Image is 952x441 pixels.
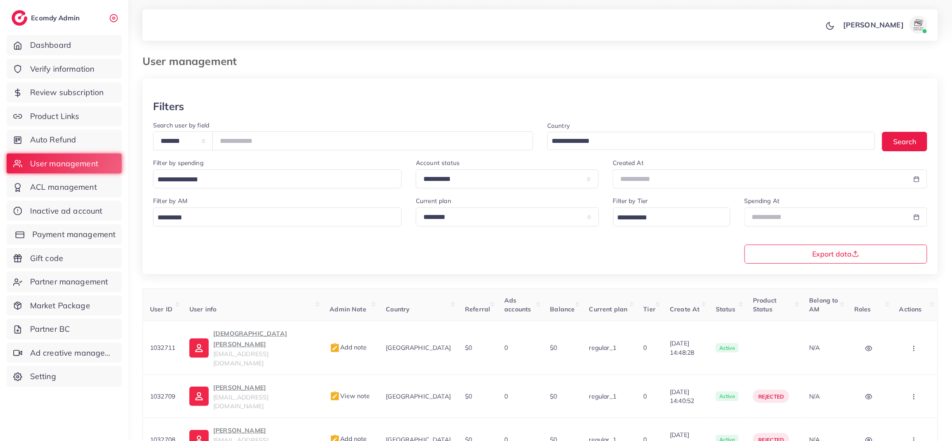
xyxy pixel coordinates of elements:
[330,305,366,313] span: Admin Note
[153,121,209,130] label: Search user by field
[745,245,928,264] button: Export data
[547,121,570,130] label: Country
[745,196,780,205] label: Spending At
[330,391,340,402] img: admin_note.cdd0b510.svg
[30,181,97,193] span: ACL management
[416,158,460,167] label: Account status
[809,344,820,352] span: N/A
[189,328,315,368] a: [DEMOGRAPHIC_DATA][PERSON_NAME][EMAIL_ADDRESS][DOMAIN_NAME]
[589,392,616,400] span: regular_1
[813,250,859,257] span: Export data
[613,196,648,205] label: Filter by Tier
[644,305,656,313] span: Tier
[809,296,838,313] span: Belong to AM
[330,343,340,353] img: admin_note.cdd0b510.svg
[716,305,735,313] span: Status
[189,338,209,358] img: ic-user-info.36bf1079.svg
[30,276,108,288] span: Partner management
[7,59,122,79] a: Verify information
[716,391,739,401] span: active
[7,319,122,339] a: Partner BC
[386,344,451,352] span: [GEOGRAPHIC_DATA]
[12,10,27,26] img: logo
[30,347,115,359] span: Ad creative management
[550,392,557,400] span: $0
[504,392,508,400] span: 0
[142,55,244,68] h3: User management
[589,344,616,352] span: regular_1
[550,344,557,352] span: $0
[153,100,184,113] h3: Filters
[189,382,315,411] a: [PERSON_NAME][EMAIL_ADDRESS][DOMAIN_NAME]
[465,392,472,400] span: $0
[154,173,390,187] input: Search for option
[32,229,116,240] span: Payment management
[670,339,702,357] span: [DATE] 14:48:28
[899,305,922,313] span: Actions
[386,392,451,400] span: [GEOGRAPHIC_DATA]
[910,16,927,34] img: avatar
[614,211,719,225] input: Search for option
[330,343,367,351] span: Add note
[30,371,56,382] span: Setting
[153,158,203,167] label: Filter by spending
[809,392,820,400] span: N/A
[550,305,575,313] span: Balance
[30,39,71,51] span: Dashboard
[7,343,122,363] a: Ad creative management
[7,35,122,55] a: Dashboard
[30,253,63,264] span: Gift code
[153,169,402,188] div: Search for option
[7,366,122,387] a: Setting
[31,14,82,22] h2: Ecomdy Admin
[7,130,122,150] a: Auto Refund
[644,392,647,400] span: 0
[213,425,315,436] p: [PERSON_NAME]
[150,392,175,400] span: 1032709
[386,305,410,313] span: Country
[7,248,122,268] a: Gift code
[30,300,90,311] span: Market Package
[589,305,628,313] span: Current plan
[549,134,864,148] input: Search for option
[613,207,730,226] div: Search for option
[213,393,269,410] span: [EMAIL_ADDRESS][DOMAIN_NAME]
[330,392,370,400] span: View note
[670,387,702,406] span: [DATE] 14:40:52
[854,305,871,313] span: Roles
[7,153,122,174] a: User management
[30,323,70,335] span: Partner BC
[670,305,699,313] span: Create At
[7,177,122,197] a: ACL management
[12,10,82,26] a: logoEcomdy Admin
[213,328,315,349] p: [DEMOGRAPHIC_DATA][PERSON_NAME]
[153,207,402,226] div: Search for option
[30,63,95,75] span: Verify information
[7,106,122,127] a: Product Links
[465,305,490,313] span: Referral
[150,305,173,313] span: User ID
[843,19,904,30] p: [PERSON_NAME]
[416,196,451,205] label: Current plan
[213,382,315,393] p: [PERSON_NAME]
[213,350,269,367] span: [EMAIL_ADDRESS][DOMAIN_NAME]
[644,344,647,352] span: 0
[882,132,927,151] button: Search
[7,295,122,316] a: Market Package
[30,111,80,122] span: Product Links
[7,272,122,292] a: Partner management
[150,344,175,352] span: 1032711
[30,87,104,98] span: Review subscription
[504,344,508,352] span: 0
[758,393,784,400] span: rejected
[154,211,390,225] input: Search for option
[30,158,98,169] span: User management
[7,201,122,221] a: Inactive ad account
[547,132,875,150] div: Search for option
[7,82,122,103] a: Review subscription
[838,16,931,34] a: [PERSON_NAME]avatar
[613,158,644,167] label: Created At
[7,224,122,245] a: Payment management
[189,387,209,406] img: ic-user-info.36bf1079.svg
[189,305,216,313] span: User info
